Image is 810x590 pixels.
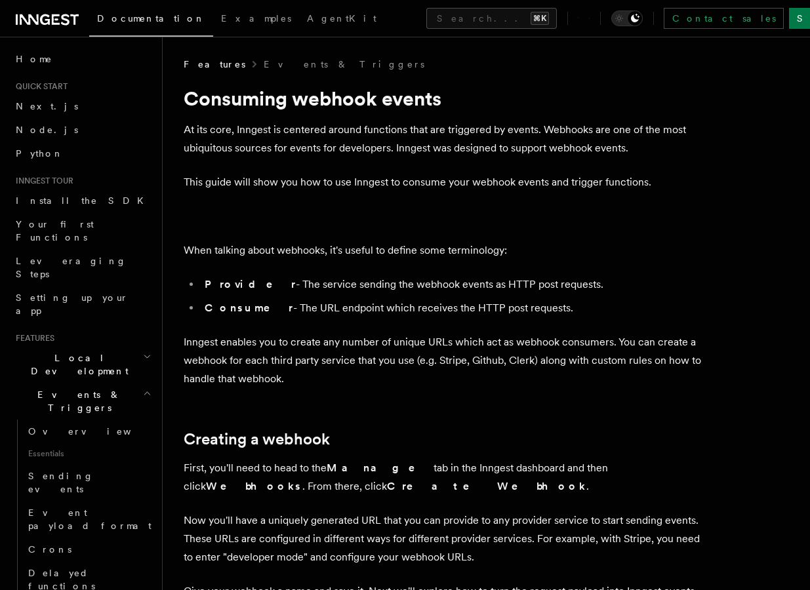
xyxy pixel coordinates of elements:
[10,94,154,118] a: Next.js
[16,52,52,66] span: Home
[10,189,154,212] a: Install the SDK
[10,388,143,414] span: Events & Triggers
[23,420,154,443] a: Overview
[299,4,384,35] a: AgentKit
[10,351,143,378] span: Local Development
[205,278,296,290] strong: Provider
[184,87,708,110] h1: Consuming webhook events
[10,333,54,344] span: Features
[28,471,94,494] span: Sending events
[16,195,152,206] span: Install the SDK
[184,333,708,388] p: Inngest enables you to create any number of unique URLs which act as webhook consumers. You can c...
[10,212,154,249] a: Your first Functions
[10,47,154,71] a: Home
[23,464,154,501] a: Sending events
[221,13,291,24] span: Examples
[28,507,152,531] span: Event payload format
[28,544,71,555] span: Crons
[184,241,708,260] p: When talking about webhooks, it's useful to define some terminology:
[16,292,129,316] span: Setting up your app
[201,299,708,317] li: - The URL endpoint which receives the HTTP post requests.
[97,13,205,24] span: Documentation
[23,538,154,561] a: Crons
[23,443,154,464] span: Essentials
[184,58,245,71] span: Features
[10,286,154,323] a: Setting up your app
[664,8,784,29] a: Contact sales
[16,101,78,111] span: Next.js
[10,249,154,286] a: Leveraging Steps
[327,462,434,474] strong: Manage
[10,383,154,420] button: Events & Triggers
[23,501,154,538] a: Event payload format
[184,173,708,191] p: This guide will show you how to use Inngest to consume your webhook events and trigger functions.
[16,219,94,243] span: Your first Functions
[184,511,708,566] p: Now you'll have a uniquely generated URL that you can provide to any provider service to start se...
[16,125,78,135] span: Node.js
[426,8,557,29] button: Search...⌘K
[10,81,68,92] span: Quick start
[205,302,293,314] strong: Consumer
[10,118,154,142] a: Node.js
[184,430,330,448] a: Creating a webhook
[201,275,708,294] li: - The service sending the webhook events as HTTP post requests.
[10,346,154,383] button: Local Development
[531,12,549,25] kbd: ⌘K
[206,480,302,492] strong: Webhooks
[184,459,708,496] p: First, you'll need to head to the tab in the Inngest dashboard and then click . From there, click .
[89,4,213,37] a: Documentation
[387,480,586,492] strong: Create Webhook
[184,121,708,157] p: At its core, Inngest is centered around functions that are triggered by events. Webhooks are one ...
[264,58,424,71] a: Events & Triggers
[213,4,299,35] a: Examples
[16,256,127,279] span: Leveraging Steps
[611,10,643,26] button: Toggle dark mode
[10,176,73,186] span: Inngest tour
[16,148,64,159] span: Python
[307,13,376,24] span: AgentKit
[28,426,163,437] span: Overview
[10,142,154,165] a: Python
